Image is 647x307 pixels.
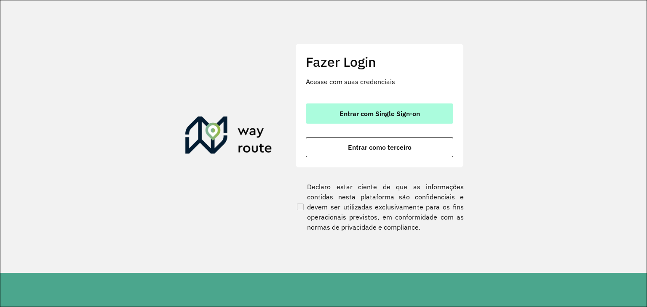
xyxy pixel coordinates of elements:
span: Entrar com Single Sign-on [340,110,420,117]
h2: Fazer Login [306,54,453,70]
label: Declaro estar ciente de que as informações contidas nesta plataforma são confidenciais e devem se... [295,182,464,232]
img: Roteirizador AmbevTech [185,116,272,157]
button: button [306,103,453,124]
span: Entrar como terceiro [348,144,412,151]
p: Acesse com suas credenciais [306,77,453,87]
button: button [306,137,453,157]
